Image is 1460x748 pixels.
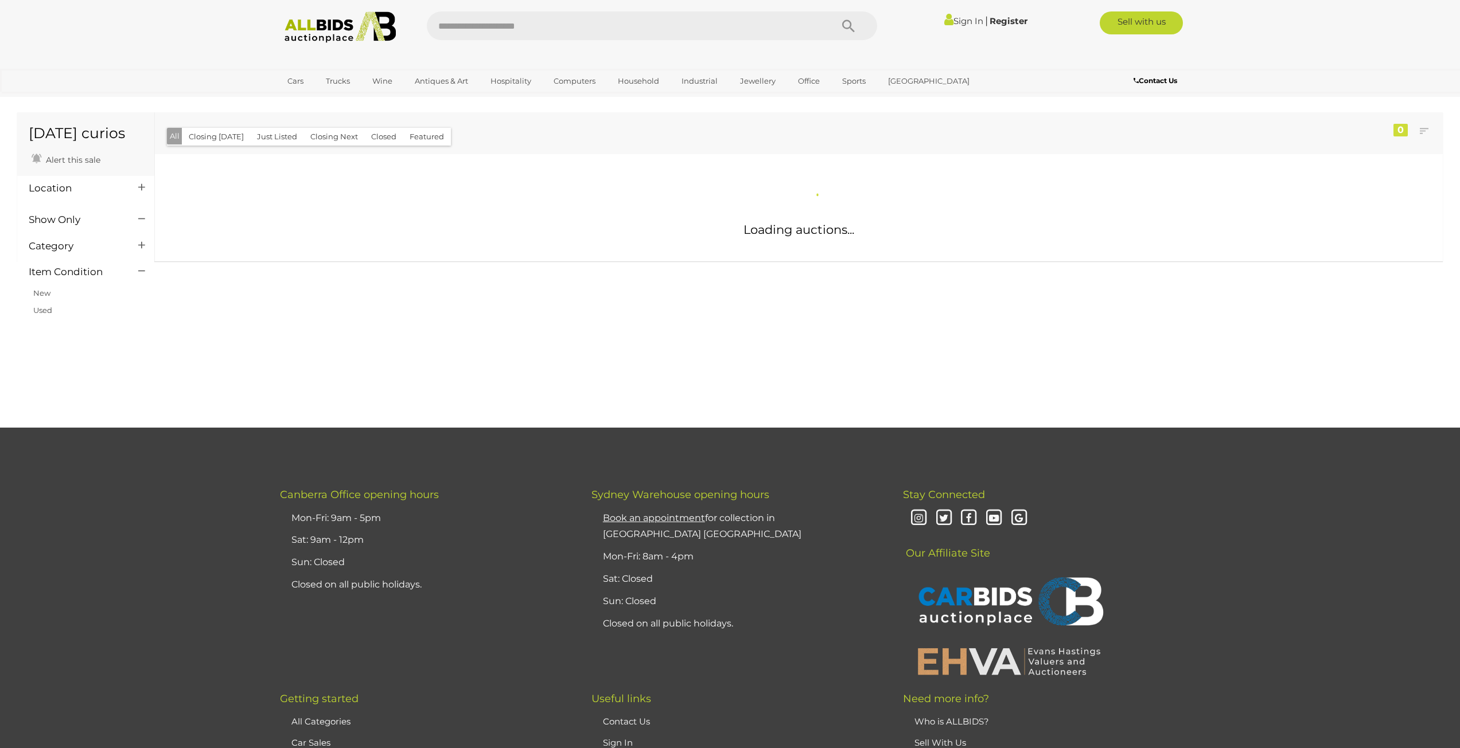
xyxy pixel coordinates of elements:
span: Canberra Office opening hours [280,488,439,501]
li: Sat: 9am - 12pm [289,529,563,551]
span: Need more info? [903,692,989,705]
i: Facebook [959,508,979,528]
i: Instagram [909,508,929,528]
a: Wine [365,72,400,91]
li: Sun: Closed [289,551,563,574]
a: Household [610,72,667,91]
a: Sports [835,72,873,91]
a: Cars [280,72,311,91]
a: Contact Us [1134,75,1180,87]
a: Office [791,72,827,91]
li: Closed on all public holidays. [600,613,874,635]
li: Closed on all public holidays. [289,574,563,596]
button: All [167,128,182,144]
a: Hospitality [483,72,539,91]
li: Mon-Fri: 9am - 5pm [289,507,563,530]
li: Sat: Closed [600,568,874,590]
h1: [DATE] curios [29,126,143,142]
button: Closing Next [303,128,365,146]
div: 0 [1393,124,1408,136]
a: New [33,288,50,297]
a: Sell With Us [914,737,966,748]
a: Book an appointmentfor collection in [GEOGRAPHIC_DATA] [GEOGRAPHIC_DATA] [603,512,801,540]
a: Trucks [318,72,357,91]
span: Sydney Warehouse opening hours [591,488,769,501]
span: Loading auctions... [743,222,854,237]
a: Sign In [603,737,633,748]
li: Sun: Closed [600,590,874,613]
span: Useful links [591,692,651,705]
button: Closed [364,128,403,146]
a: Contact Us [603,716,650,727]
i: Youtube [984,508,1004,528]
span: Alert this sale [43,155,100,165]
button: Featured [403,128,451,146]
a: Car Sales [291,737,330,748]
a: Sign In [944,15,983,26]
b: Contact Us [1134,76,1177,85]
h4: Category [29,241,121,252]
span: Stay Connected [903,488,985,501]
a: All Categories [291,716,351,727]
h4: Location [29,183,121,194]
img: EHVA | Evans Hastings Valuers and Auctioneers [912,646,1107,676]
a: Jewellery [733,72,783,91]
img: Allbids.com.au [278,11,403,43]
h4: Item Condition [29,267,121,277]
a: [GEOGRAPHIC_DATA] [881,72,977,91]
button: Closing [DATE] [182,128,251,146]
button: Just Listed [250,128,304,146]
span: Our Affiliate Site [903,530,990,559]
span: Getting started [280,692,359,705]
i: Google [1009,508,1029,528]
a: Industrial [674,72,725,91]
a: Who is ALLBIDS? [914,716,989,727]
a: Sell with us [1100,11,1183,34]
span: | [985,14,988,27]
i: Twitter [934,508,954,528]
li: Mon-Fri: 8am - 4pm [600,546,874,568]
button: Search [820,11,877,40]
a: Computers [546,72,603,91]
a: Register [990,15,1027,26]
h4: Show Only [29,214,121,225]
a: Alert this sale [29,150,103,167]
a: Used [33,306,52,315]
img: CARBIDS Auctionplace [912,565,1107,641]
u: Book an appointment [603,512,705,523]
a: Antiques & Art [407,72,476,91]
